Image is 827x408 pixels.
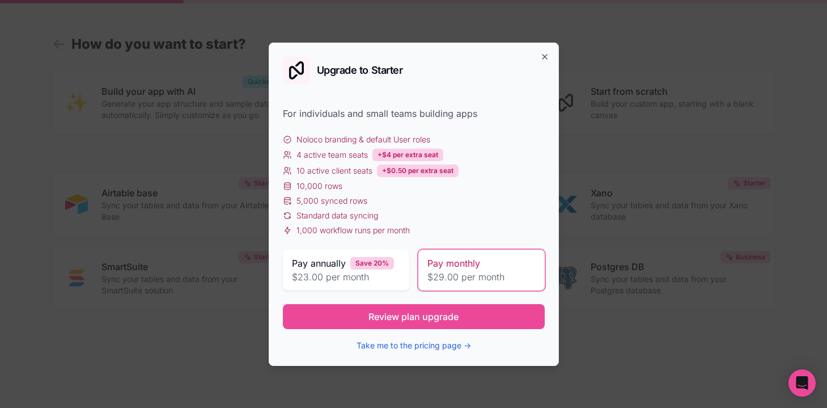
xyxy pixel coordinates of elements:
span: Pay annually [292,256,346,270]
span: Noloco branding & default User roles [296,134,430,145]
span: Standard data syncing [296,210,378,221]
h2: Upgrade to Starter [317,65,403,75]
span: 10,000 rows [296,180,342,192]
div: +$0.50 per extra seat [377,165,459,177]
span: Pay monthly [427,256,480,270]
button: Take me to the pricing page → [357,340,471,351]
span: $29.00 per month [427,270,536,284]
div: +$4 per extra seat [372,149,443,161]
span: $23.00 per month [292,270,400,284]
span: 5,000 synced rows [296,195,367,207]
button: Review plan upgrade [283,304,545,329]
span: Review plan upgrade [368,310,459,323]
div: For individuals and small teams building apps [283,107,545,120]
span: 1,000 workflow runs per month [296,225,410,236]
div: Save 20% [350,257,394,270]
span: 10 active client seats [296,165,372,176]
span: 4 active team seats [296,149,368,161]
